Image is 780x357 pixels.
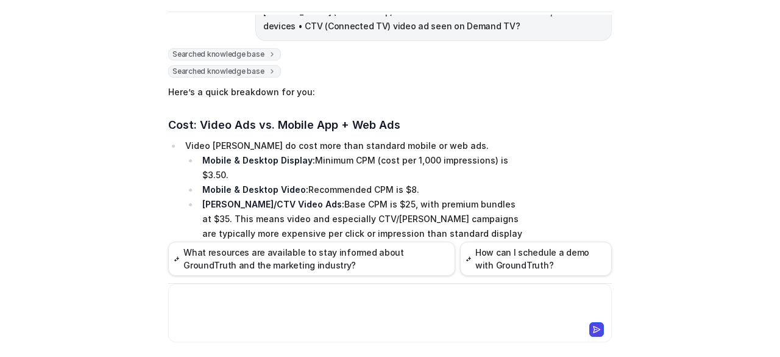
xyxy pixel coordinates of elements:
span: Searched knowledge base [168,48,281,60]
p: Here’s a quick breakdown for you: [168,85,525,99]
button: How can I schedule a demo with GroundTruth? [460,242,612,276]
li: Minimum CPM (cost per 1,000 impressions) is $3.50. [199,153,525,182]
h3: Cost: Video Ads vs. Mobile App + Web Ads [168,117,525,134]
li: Video [PERSON_NAME] do cost more than standard mobile or web ads. [182,139,525,256]
strong: [PERSON_NAME]/CTV Video Ads: [202,199,344,209]
strong: Mobile & Desktop Display: [202,155,315,165]
strong: Mobile & Desktop Video: [202,184,308,195]
button: What resources are available to stay informed about GroundTruth and the marketing industry? [168,242,455,276]
span: Searched knowledge base [168,65,281,78]
li: Recommended CPM is $8. [199,182,525,197]
li: Base CPM is $25, with premium bundles at $35. This means video and especially CTV/[PERSON_NAME] c... [199,197,525,256]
